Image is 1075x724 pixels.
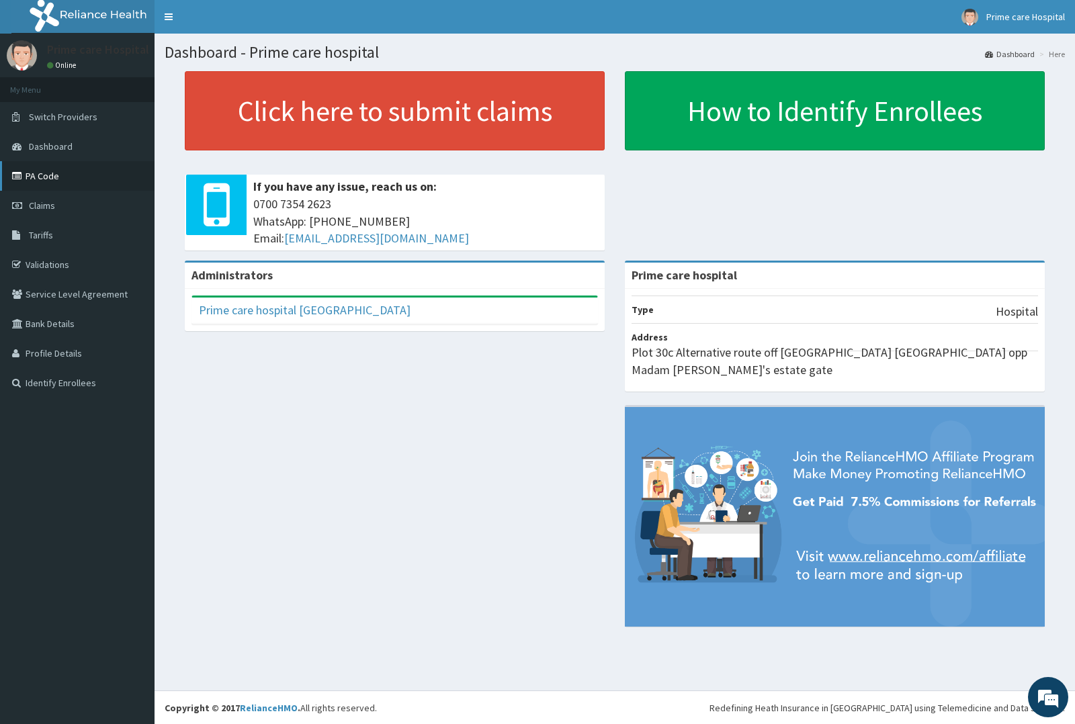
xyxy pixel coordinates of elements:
[199,302,411,318] a: Prime care hospital [GEOGRAPHIC_DATA]
[1036,48,1065,60] li: Here
[253,179,437,194] b: If you have any issue, reach us on:
[78,169,185,305] span: We're online!
[70,75,226,93] div: Chat with us now
[185,71,605,150] a: Click here to submit claims
[625,407,1045,627] img: provider-team-banner.png
[7,40,37,71] img: User Image
[47,60,79,70] a: Online
[632,344,1038,378] p: Plot 30c Alternative route off [GEOGRAPHIC_DATA] [GEOGRAPHIC_DATA] opp Madam [PERSON_NAME]'s esta...
[986,11,1065,23] span: Prime care Hospital
[961,9,978,26] img: User Image
[7,367,256,414] textarea: Type your message and hit 'Enter'
[996,303,1038,320] p: Hospital
[985,48,1035,60] a: Dashboard
[25,67,54,101] img: d_794563401_company_1708531726252_794563401
[29,140,73,152] span: Dashboard
[240,702,298,714] a: RelianceHMO
[47,44,149,56] p: Prime care Hospital
[191,267,273,283] b: Administrators
[284,230,469,246] a: [EMAIL_ADDRESS][DOMAIN_NAME]
[29,229,53,241] span: Tariffs
[632,267,737,283] strong: Prime care hospital
[29,111,97,123] span: Switch Providers
[709,701,1065,715] div: Redefining Heath Insurance in [GEOGRAPHIC_DATA] using Telemedicine and Data Science!
[632,331,668,343] b: Address
[253,195,598,247] span: 0700 7354 2623 WhatsApp: [PHONE_NUMBER] Email:
[165,44,1065,61] h1: Dashboard - Prime care hospital
[625,71,1045,150] a: How to Identify Enrollees
[220,7,253,39] div: Minimize live chat window
[29,199,55,212] span: Claims
[165,702,300,714] strong: Copyright © 2017 .
[632,304,654,316] b: Type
